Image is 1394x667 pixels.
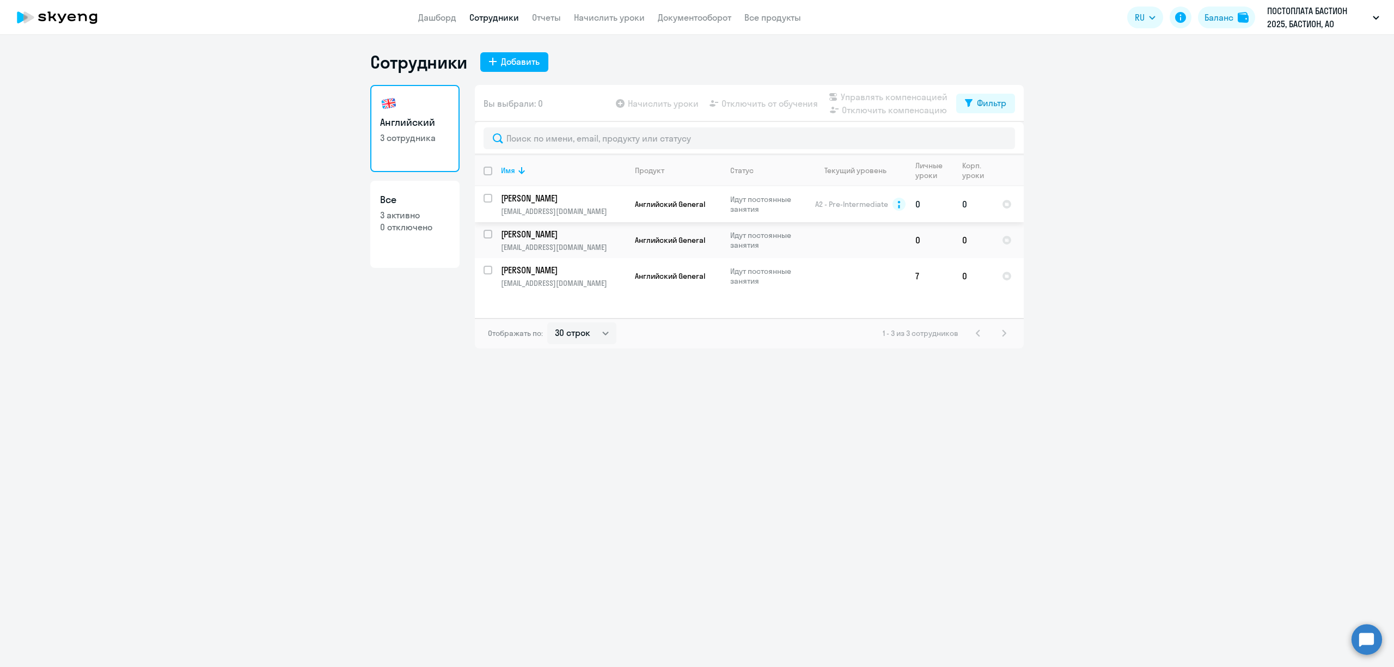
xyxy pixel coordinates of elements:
[824,166,886,175] div: Текущий уровень
[1135,11,1145,24] span: RU
[532,12,561,23] a: Отчеты
[1238,12,1249,23] img: balance
[501,166,626,175] div: Имя
[418,12,456,23] a: Дашборд
[370,85,460,172] a: Английский3 сотрудника
[574,12,645,23] a: Начислить уроки
[501,192,626,204] a: [PERSON_NAME]
[883,328,958,338] span: 1 - 3 из 3 сотрудников
[501,166,515,175] div: Имя
[380,95,398,112] img: english
[1262,4,1385,30] button: ПОСТОПЛАТА БАСТИОН 2025, БАСТИОН, АО
[658,12,731,23] a: Документооборот
[1267,4,1368,30] p: ПОСТОПЛАТА БАСТИОН 2025, БАСТИОН, АО
[501,228,626,240] a: [PERSON_NAME]
[907,258,953,294] td: 7
[480,52,548,72] button: Добавить
[501,55,540,68] div: Добавить
[501,192,624,204] p: [PERSON_NAME]
[501,242,626,252] p: [EMAIL_ADDRESS][DOMAIN_NAME]
[501,206,626,216] p: [EMAIL_ADDRESS][DOMAIN_NAME]
[815,199,888,209] span: A2 - Pre-Intermediate
[635,166,721,175] div: Продукт
[635,235,705,245] span: Английский General
[370,51,467,73] h1: Сотрудники
[730,230,805,250] p: Идут постоянные занятия
[501,264,624,276] p: [PERSON_NAME]
[488,328,543,338] span: Отображать по:
[953,186,993,222] td: 0
[744,12,801,23] a: Все продукты
[953,258,993,294] td: 0
[635,166,664,175] div: Продукт
[370,181,460,268] a: Все3 активно0 отключено
[915,161,946,180] div: Личные уроки
[484,97,543,110] span: Вы выбрали: 0
[501,278,626,288] p: [EMAIL_ADDRESS][DOMAIN_NAME]
[814,166,906,175] div: Текущий уровень
[635,271,705,281] span: Английский General
[730,266,805,286] p: Идут постоянные занятия
[907,186,953,222] td: 0
[953,222,993,258] td: 0
[380,221,450,233] p: 0 отключено
[730,166,805,175] div: Статус
[469,12,519,23] a: Сотрудники
[380,209,450,221] p: 3 активно
[380,115,450,130] h3: Английский
[1198,7,1255,28] button: Балансbalance
[962,161,986,180] div: Корп. уроки
[380,193,450,207] h3: Все
[907,222,953,258] td: 0
[915,161,953,180] div: Личные уроки
[730,194,805,214] p: Идут постоянные занятия
[501,264,626,276] a: [PERSON_NAME]
[501,228,624,240] p: [PERSON_NAME]
[730,166,754,175] div: Статус
[380,132,450,144] p: 3 сотрудника
[956,94,1015,113] button: Фильтр
[635,199,705,209] span: Английский General
[1205,11,1233,24] div: Баланс
[484,127,1015,149] input: Поиск по имени, email, продукту или статусу
[977,96,1006,109] div: Фильтр
[1127,7,1163,28] button: RU
[962,161,993,180] div: Корп. уроки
